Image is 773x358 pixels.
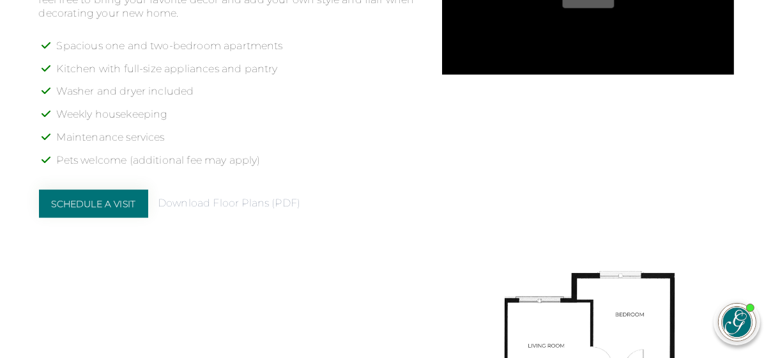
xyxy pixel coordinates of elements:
[158,197,300,210] a: Download Floor Plans (PDF)
[57,63,422,86] li: Kitchen with full-size appliances and pantry
[57,131,422,154] li: Maintenance services
[719,304,756,341] img: avatar
[57,40,422,63] li: Spacious one and two-bedroom apartments
[57,154,422,177] li: Pets welcome (additional fee may apply)
[57,108,422,131] li: Weekly housekeeping
[39,190,149,218] a: Schedule a Visit
[57,85,422,108] li: Washer and dryer included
